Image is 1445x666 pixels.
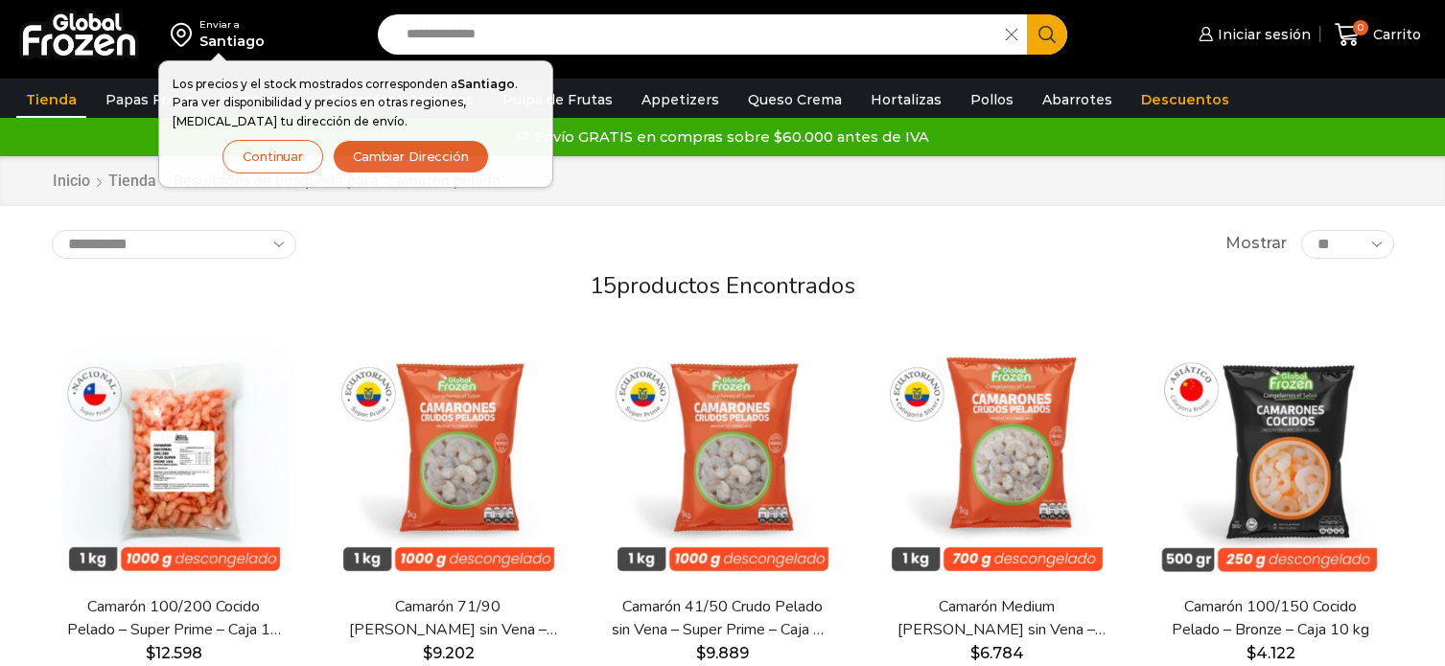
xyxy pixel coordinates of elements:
span: 15 [590,270,617,301]
a: Appetizers [632,81,729,118]
button: Cambiar Dirección [333,140,489,173]
a: Camarón Medium [PERSON_NAME] sin Vena – Silver – Caja 10 kg [886,596,1107,640]
bdi: 9.889 [696,644,749,662]
a: Tienda [107,171,157,193]
bdi: 9.202 [423,644,475,662]
a: Papas Fritas [96,81,202,118]
bdi: 4.122 [1247,644,1295,662]
strong: Santiago [457,77,515,91]
a: 0 Carrito [1330,12,1426,57]
span: $ [696,644,706,662]
div: Enviar a [199,18,265,32]
a: Pulpa de Frutas [493,81,622,118]
a: Queso Crema [738,81,851,118]
span: 0 [1353,20,1368,35]
span: Iniciar sesión [1213,25,1311,44]
a: Camarón 71/90 [PERSON_NAME] sin Vena – Super Prime – Caja 10 kg [338,596,558,640]
a: Hortalizas [861,81,951,118]
a: Inicio [52,171,91,193]
button: Continuar [222,140,323,173]
div: Santiago [199,32,265,51]
a: Tienda [16,81,86,118]
a: Abarrotes [1033,81,1122,118]
span: productos encontrados [617,270,855,301]
bdi: 6.784 [970,644,1024,662]
span: $ [1247,644,1256,662]
a: Pollos [961,81,1023,118]
span: Carrito [1368,25,1421,44]
bdi: 12.598 [146,644,202,662]
p: Los precios y el stock mostrados corresponden a . Para ver disponibilidad y precios en otras regi... [173,75,539,130]
a: Descuentos [1131,81,1239,118]
span: $ [423,644,432,662]
a: Camarón 41/50 Crudo Pelado sin Vena – Super Prime – Caja 10 kg [612,596,832,640]
a: Camarón 100/200 Cocido Pelado – Super Prime – Caja 10 kg [63,596,284,640]
img: address-field-icon.svg [171,18,199,51]
span: $ [970,644,980,662]
select: Pedido de la tienda [52,230,296,259]
a: Iniciar sesión [1194,15,1311,54]
nav: Breadcrumb [52,171,505,193]
button: Search button [1027,14,1067,55]
span: Mostrar [1225,233,1287,255]
a: Camarón 100/150 Cocido Pelado – Bronze – Caja 10 kg [1160,596,1381,640]
span: $ [146,644,155,662]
